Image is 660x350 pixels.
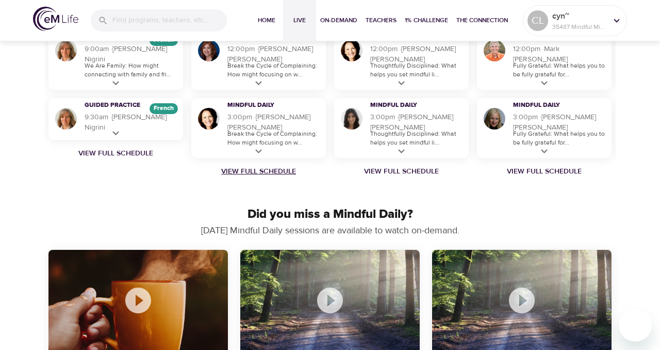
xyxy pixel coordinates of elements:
[227,112,321,133] h5: 3:00pm · [PERSON_NAME] [PERSON_NAME]
[370,44,464,65] h5: 12:00pm · [PERSON_NAME] [PERSON_NAME]
[513,61,606,79] p: Fully Grateful: What helps you to be fully grateful for...
[370,61,464,79] p: Thoughtfully Disciplined: What helps you set mindful li...
[339,106,364,131] img: Lara Sragow
[552,10,607,22] p: cyn~
[54,106,78,131] img: Melissa Nigrini
[196,106,221,131] img: Laurie Weisman
[150,103,178,114] div: The episodes in this programs will be in French
[330,166,473,177] a: View Full Schedule
[254,15,279,26] span: Home
[85,112,178,133] h5: 9:30am · [PERSON_NAME] Nigrini
[405,15,448,26] span: 1% Challenge
[370,101,450,110] h3: Mindful Daily
[33,7,78,31] img: logo
[196,38,221,63] img: Elaine Smookler
[54,38,78,63] img: Melissa Nigrini
[227,130,321,147] p: Break the Cycle of Complaining: How might focusing on w...
[339,38,364,63] img: Laurie Weisman
[513,101,593,110] h3: Mindful Daily
[320,15,357,26] span: On-Demand
[552,22,607,31] p: 35487 Mindful Minutes
[48,205,612,224] p: Did you miss a Mindful Daily?
[513,112,606,133] h5: 3:00pm · [PERSON_NAME] [PERSON_NAME]
[513,130,606,147] p: Fully Grateful: What helps you to be fully grateful for...
[44,148,187,158] a: View Full Schedule
[473,166,616,177] a: View Full Schedule
[370,112,464,133] h5: 3:00pm · [PERSON_NAME] [PERSON_NAME]
[85,101,164,110] h3: Guided Practice
[227,61,321,79] p: Break the Cycle of Complaining: How might focusing on w...
[187,166,330,177] a: View Full Schedule
[482,106,507,131] img: Diane Renz
[137,224,523,237] p: [DATE] Mindful Daily sessions are available to watch on-demand.
[370,130,464,147] p: Thoughtfully Disciplined: What helps you set mindful li...
[527,10,548,31] div: CL
[287,15,312,26] span: Live
[513,44,606,65] h5: 12:00pm · Mark [PERSON_NAME]
[619,309,652,342] iframe: Button to launch messaging window
[85,44,178,65] h5: 9:00am · [PERSON_NAME] Nigrini
[227,44,321,65] h5: 12:00pm · [PERSON_NAME] [PERSON_NAME]
[227,101,307,110] h3: Mindful Daily
[112,9,227,31] input: Find programs, teachers, etc...
[366,15,397,26] span: Teachers
[85,61,178,79] p: We Are Family: How might connecting with family and fri...
[482,38,507,63] img: Mark Pirtle
[456,15,508,26] span: The Connection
